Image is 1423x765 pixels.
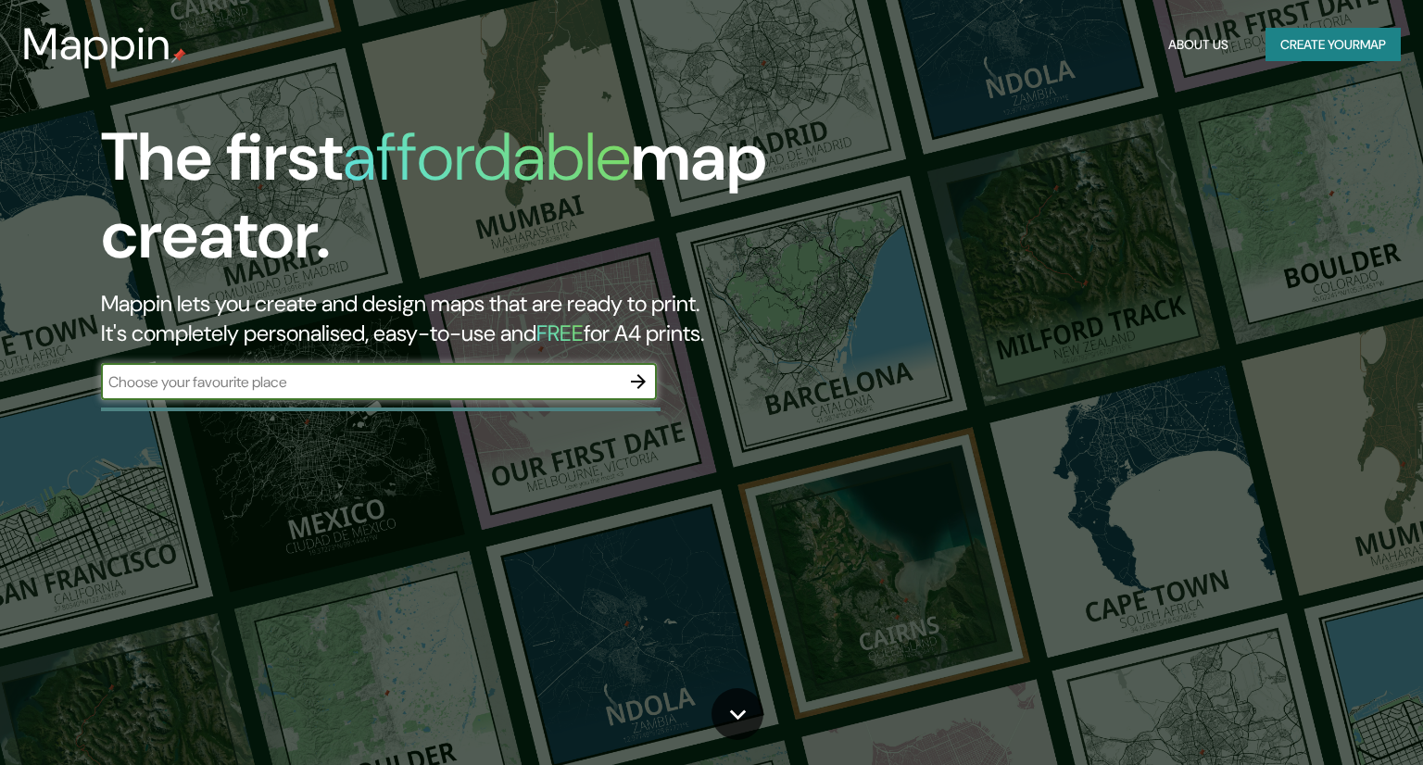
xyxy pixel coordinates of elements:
[343,114,631,200] h1: affordable
[101,371,620,393] input: Choose your favourite place
[101,289,812,348] h2: Mappin lets you create and design maps that are ready to print. It's completely personalised, eas...
[101,119,812,289] h1: The first map creator.
[22,19,171,70] h3: Mappin
[1266,28,1401,62] button: Create yourmap
[1161,28,1236,62] button: About Us
[536,319,584,347] h5: FREE
[171,48,186,63] img: mappin-pin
